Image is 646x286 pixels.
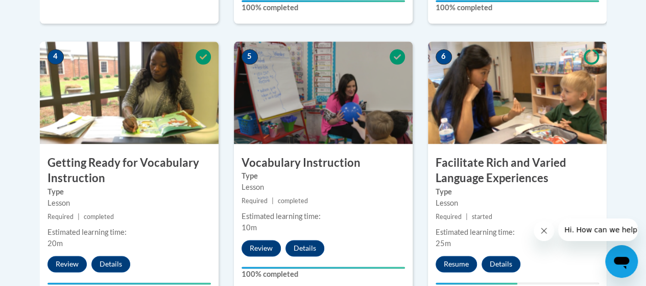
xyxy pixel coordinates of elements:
[436,2,599,13] label: 100% completed
[428,41,607,144] img: Course Image
[436,256,477,272] button: Resume
[47,186,211,197] label: Type
[436,186,599,197] label: Type
[40,155,219,187] h3: Getting Ready for Vocabulary Instruction
[436,239,451,248] span: 25m
[436,213,462,221] span: Required
[47,239,63,248] span: 20m
[242,182,405,193] div: Lesson
[436,227,599,238] div: Estimated learning time:
[78,213,80,221] span: |
[242,197,268,205] span: Required
[272,197,274,205] span: |
[91,256,130,272] button: Details
[242,240,281,256] button: Review
[47,282,211,284] div: Your progress
[558,218,638,241] iframe: Message from company
[534,221,554,241] iframe: Close message
[47,256,87,272] button: Review
[436,282,517,284] div: Your progress
[47,213,74,221] span: Required
[242,170,405,182] label: Type
[242,223,257,232] span: 10m
[466,213,468,221] span: |
[436,49,452,64] span: 6
[436,197,599,209] div: Lesson
[472,213,492,221] span: started
[242,49,258,64] span: 5
[285,240,324,256] button: Details
[47,227,211,238] div: Estimated learning time:
[242,2,405,13] label: 100% completed
[482,256,520,272] button: Details
[40,41,219,144] img: Course Image
[242,269,405,280] label: 100% completed
[242,211,405,222] div: Estimated learning time:
[428,155,607,187] h3: Facilitate Rich and Varied Language Experiences
[234,41,413,144] img: Course Image
[6,7,83,15] span: Hi. How can we help?
[47,197,211,209] div: Lesson
[605,245,638,278] iframe: Button to launch messaging window
[234,155,413,171] h3: Vocabulary Instruction
[84,213,114,221] span: completed
[278,197,308,205] span: completed
[242,267,405,269] div: Your progress
[47,49,64,64] span: 4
